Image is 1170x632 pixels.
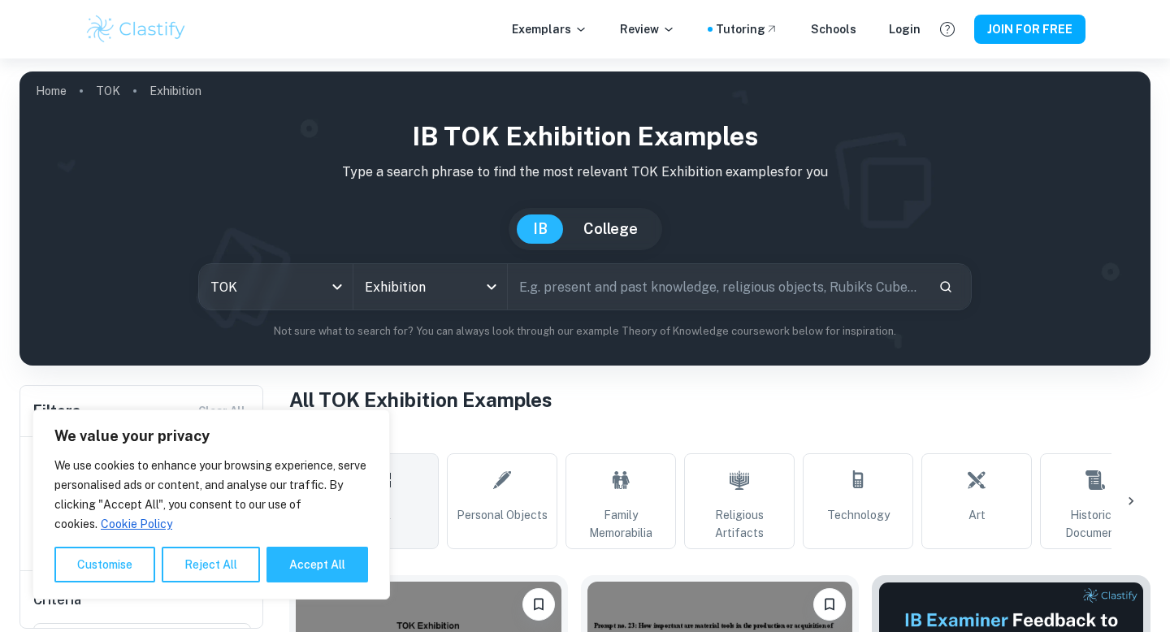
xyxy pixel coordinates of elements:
[932,273,960,301] button: Search
[1047,506,1143,542] span: Historical Documents
[162,547,260,582] button: Reject All
[19,71,1150,366] img: profile cover
[811,20,856,38] a: Schools
[974,15,1085,44] button: JOIN FOR FREE
[508,264,925,310] input: E.g. present and past knowledge, religious objects, Rubik's Cube...
[517,214,564,244] button: IB
[968,506,986,524] span: Art
[32,323,1137,340] p: Not sure what to search for? You can always look through our example Theory of Knowledge coursewo...
[149,82,201,100] p: Exhibition
[100,517,173,531] a: Cookie Policy
[457,506,548,524] span: Personal Objects
[289,427,1150,447] h6: Topic
[522,588,555,621] button: Please log in to bookmark exemplars
[289,385,1150,414] h1: All TOK Exhibition Examples
[573,506,669,542] span: Family Memorabilia
[567,214,654,244] button: College
[199,264,353,310] div: TOK
[54,426,368,446] p: We value your privacy
[353,264,507,310] div: Exhibition
[32,117,1137,156] h1: IB TOK Exhibition examples
[266,547,368,582] button: Accept All
[716,20,778,38] a: Tutoring
[54,547,155,582] button: Customise
[934,15,961,43] button: Help and Feedback
[620,20,675,38] p: Review
[33,591,81,610] h6: Criteria
[32,409,390,600] div: We value your privacy
[33,400,80,422] h6: Filters
[84,13,188,45] img: Clastify logo
[96,80,120,102] a: TOK
[889,20,921,38] a: Login
[827,506,890,524] span: Technology
[512,20,587,38] p: Exemplars
[32,162,1137,182] p: Type a search phrase to find the most relevant TOK Exhibition examples for you
[813,588,846,621] button: Please log in to bookmark exemplars
[54,456,368,534] p: We use cookies to enhance your browsing experience, serve personalised ads or content, and analys...
[691,506,787,542] span: Religious Artifacts
[36,80,67,102] a: Home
